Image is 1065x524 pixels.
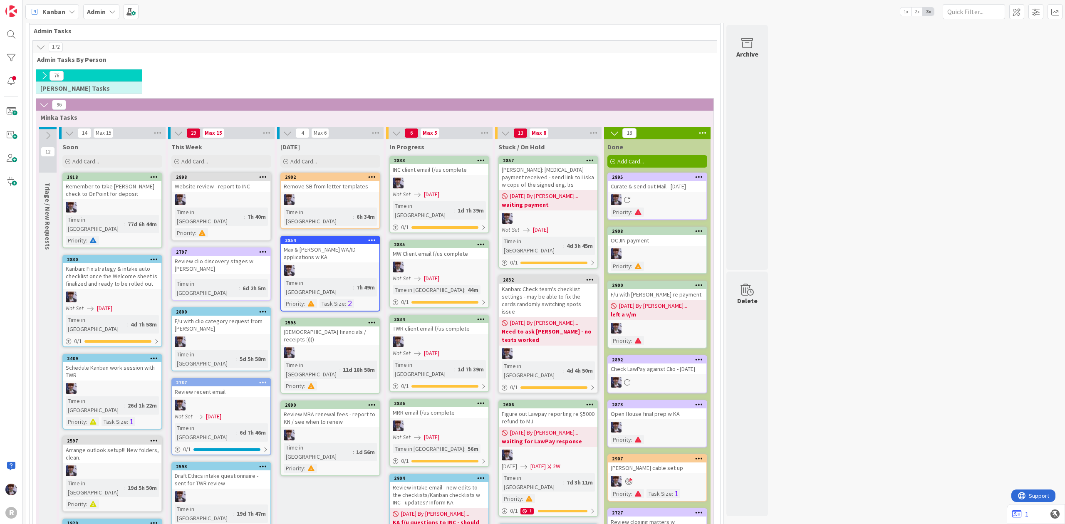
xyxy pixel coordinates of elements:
[608,235,706,246] div: OCJIN payment
[124,401,126,410] span: :
[66,202,77,213] img: ML
[285,237,379,243] div: 2854
[175,400,186,410] img: ML
[63,202,161,213] div: ML
[172,386,270,397] div: Review recent email
[172,181,270,192] div: Website review - report to INC
[280,318,380,394] a: 2595[DEMOGRAPHIC_DATA] financials / receipts :))))MLTime in [GEOGRAPHIC_DATA]:11d 18h 58mPriority:
[281,326,379,345] div: [DEMOGRAPHIC_DATA] financials / receipts :))))
[63,256,161,289] div: 2830Kanban: Fix strategy & intake auto checklist once the Welcome sheet is finalized and ready to...
[63,256,161,263] div: 2830
[240,284,268,293] div: 6d 2h 5m
[631,435,632,444] span: :
[393,190,411,198] i: Not Set
[354,283,377,292] div: 7h 49m
[171,378,271,455] a: 2787Review recent emailMLNot Set[DATE]Time in [GEOGRAPHIC_DATA]:6d 7h 46m0/1
[533,225,548,234] span: [DATE]
[176,464,270,470] div: 2593
[510,258,518,267] span: 0 / 1
[390,400,488,418] div: 2836MRR email f/us complete
[285,320,379,326] div: 2595
[499,401,597,427] div: 2606Figure out Lawpay reporting re $5000 refund to MJ
[498,275,598,393] a: 2832Kanban: Check team's checklist settings - may be able to fix the cards randomly switching spo...
[172,336,270,347] div: ML
[97,304,112,313] span: [DATE]
[464,444,466,453] span: :
[239,284,240,293] span: :
[175,423,236,442] div: Time in [GEOGRAPHIC_DATA]
[510,383,518,392] span: 0 / 1
[499,382,597,393] div: 0/1
[281,401,379,427] div: 2890Review MBA renewal fees - report to KN / see when to renew
[206,412,221,421] span: [DATE]
[66,315,127,334] div: Time in [GEOGRAPHIC_DATA]
[67,438,161,444] div: 2597
[304,464,305,473] span: :
[175,194,186,205] img: ML
[608,323,706,334] div: ML
[172,379,270,386] div: 2787
[195,228,196,237] span: :
[394,400,488,406] div: 2836
[281,430,379,440] div: ML
[607,355,707,393] a: 2892Check LawPay against Clio - [DATE]ML
[390,420,488,431] div: ML
[502,327,595,344] b: Need to ask [PERSON_NAME] - no tests worked
[62,436,162,512] a: 2597Arrange outlook setup!!! New folders, clean.MLTime in [GEOGRAPHIC_DATA]:19d 5h 50mPriority:
[175,208,244,226] div: Time in [GEOGRAPHIC_DATA]
[502,213,513,224] img: ML
[390,400,488,407] div: 2836
[401,382,409,391] span: 0 / 1
[175,279,239,297] div: Time in [GEOGRAPHIC_DATA]
[175,413,193,420] i: Not Set
[284,347,295,358] img: ML
[172,248,270,274] div: 2797Review clio discovery stages w [PERSON_NAME]
[284,208,353,226] div: Time in [GEOGRAPHIC_DATA]
[63,437,161,445] div: 2597
[172,308,270,334] div: 2800F/u with clio category request from [PERSON_NAME]
[175,350,236,368] div: Time in [GEOGRAPHIC_DATA]
[280,400,380,476] a: 2890Review MBA renewal fees - report to KN / see when to renewMLTime in [GEOGRAPHIC_DATA]:1d 56mP...
[608,356,706,374] div: 2892Check LawPay against Clio - [DATE]
[393,274,411,282] i: Not Set
[393,285,464,294] div: Time in [GEOGRAPHIC_DATA]
[284,265,295,276] img: ML
[563,366,565,375] span: :
[607,281,707,349] a: 2900F/u with [PERSON_NAME] re payment[DATE] By [PERSON_NAME]...left a v/mMLPriority:
[172,463,270,470] div: 2593
[172,173,270,192] div: 2898Website review - report to INC
[171,173,271,241] a: 2898Website review - report to INCMLTime in [GEOGRAPHIC_DATA]:7h 40mPriority:
[238,428,268,437] div: 6d 7h 46m
[390,178,488,188] div: ML
[66,396,124,415] div: Time in [GEOGRAPHIC_DATA]
[244,212,245,221] span: :
[617,158,644,165] span: Add Card...
[401,223,409,232] span: 0 / 1
[612,282,706,288] div: 2900
[608,282,706,289] div: 2900
[424,274,439,283] span: [DATE]
[285,174,379,180] div: 2902
[63,173,161,181] div: 1818
[281,319,379,345] div: 2595[DEMOGRAPHIC_DATA] financials / receipts :))))
[284,194,295,205] img: ML
[466,444,480,453] div: 56m
[394,242,488,247] div: 2835
[281,194,379,205] div: ML
[502,437,595,445] b: waiting for LawPay response
[62,173,162,248] a: 1818Remember to take [PERSON_NAME] check to OnPoint for depositMLTime in [GEOGRAPHIC_DATA]:77d 6h...
[499,157,597,164] div: 2857
[503,277,597,283] div: 2832
[284,443,353,461] div: Time in [GEOGRAPHIC_DATA]
[354,447,377,457] div: 1d 56m
[390,222,488,232] div: 0/1
[502,462,517,471] span: [DATE]
[608,422,706,433] div: ML
[563,241,565,250] span: :
[126,401,159,410] div: 26d 1h 22m
[281,173,379,192] div: 2902Remove SB from letter templates
[319,299,345,308] div: Task Size
[63,173,161,199] div: 1818Remember to take [PERSON_NAME] check to OnPoint for deposit
[284,361,339,379] div: Time in [GEOGRAPHIC_DATA]
[612,228,706,234] div: 2908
